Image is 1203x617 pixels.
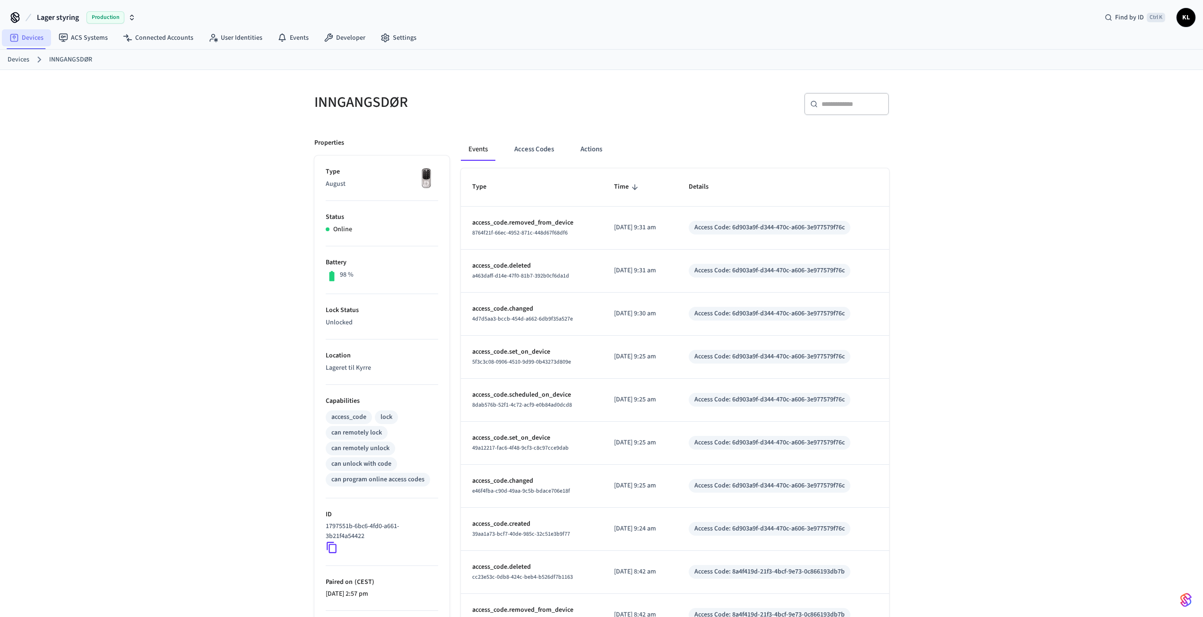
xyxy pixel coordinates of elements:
[1147,13,1165,22] span: Ctrl K
[270,29,316,46] a: Events
[326,305,438,315] p: Lock Status
[314,93,596,112] h5: INNGANGSDØR
[331,475,424,485] div: can program online access codes
[326,212,438,222] p: Status
[333,225,352,235] p: Online
[614,352,666,362] p: [DATE] 9:25 am
[1177,8,1195,27] button: KL
[614,481,666,491] p: [DATE] 9:25 am
[461,138,889,161] div: ant example
[373,29,424,46] a: Settings
[614,524,666,534] p: [DATE] 9:24 am
[326,351,438,361] p: Location
[87,11,124,24] span: Production
[472,347,592,357] p: access_code.set_on_device
[472,261,592,271] p: access_code.deleted
[472,218,592,228] p: access_code.removed_from_device
[694,438,845,448] div: Access Code: 6d903a9f-d344-470c-a606-3e977579f76c
[472,401,572,409] span: 8dab576b-52f1-4c72-acf9-e0b84ad0dcd8
[8,55,29,65] a: Devices
[472,358,571,366] span: 5f3c3c08-0906-4510-9d99-0b43273d809e
[326,179,438,189] p: August
[1115,13,1144,22] span: Find by ID
[472,315,573,323] span: 4d7d5aa3-bccb-454d-a662-6db9f35a527e
[2,29,51,46] a: Devices
[694,395,845,405] div: Access Code: 6d903a9f-d344-470c-a606-3e977579f76c
[326,363,438,373] p: Lageret til Kyrre
[415,167,438,191] img: Yale Assure Touchscreen Wifi Smart Lock, Satin Nickel, Front
[614,180,641,194] span: Time
[694,524,845,534] div: Access Code: 6d903a9f-d344-470c-a606-3e977579f76c
[472,476,592,486] p: access_code.changed
[326,167,438,177] p: Type
[326,510,438,520] p: ID
[694,223,845,233] div: Access Code: 6d903a9f-d344-470c-a606-3e977579f76c
[472,573,573,581] span: cc23e53c-0db8-424c-beb4-b526df7b1163
[331,459,391,469] div: can unlock with code
[381,412,392,422] div: lock
[614,266,666,276] p: [DATE] 9:31 am
[51,29,115,46] a: ACS Systems
[316,29,373,46] a: Developer
[472,530,570,538] span: 39aa1a73-bcf7-40de-985c-32c51e3b9f77
[326,589,438,599] p: [DATE] 2:57 pm
[614,567,666,577] p: [DATE] 8:42 am
[353,577,374,587] span: ( CEST )
[472,304,592,314] p: access_code.changed
[472,444,569,452] span: 49a12217-fac6-4f48-9cf3-c8c97cce9dab
[689,180,721,194] span: Details
[326,577,438,587] p: Paired on
[694,567,845,577] div: Access Code: 8a4f419d-21f3-4bcf-9e73-0c866193db7b
[614,309,666,319] p: [DATE] 9:30 am
[472,562,592,572] p: access_code.deleted
[472,180,499,194] span: Type
[614,223,666,233] p: [DATE] 9:31 am
[472,433,592,443] p: access_code.set_on_device
[314,138,344,148] p: Properties
[694,481,845,491] div: Access Code: 6d903a9f-d344-470c-a606-3e977579f76c
[472,605,592,615] p: access_code.removed_from_device
[472,519,592,529] p: access_code.created
[326,521,434,541] p: 1797551b-6bc6-4fd0-a661-3b21f4a54422
[694,352,845,362] div: Access Code: 6d903a9f-d344-470c-a606-3e977579f76c
[507,138,562,161] button: Access Codes
[1097,9,1173,26] div: Find by IDCtrl K
[472,272,569,280] span: a463daff-d14e-47f0-81b7-392b0cf6da1d
[331,443,389,453] div: can remotely unlock
[614,395,666,405] p: [DATE] 9:25 am
[326,396,438,406] p: Capabilities
[694,309,845,319] div: Access Code: 6d903a9f-d344-470c-a606-3e977579f76c
[461,138,495,161] button: Events
[1177,9,1194,26] span: KL
[326,318,438,328] p: Unlocked
[573,138,610,161] button: Actions
[340,270,354,280] p: 98 %
[694,266,845,276] div: Access Code: 6d903a9f-d344-470c-a606-3e977579f76c
[201,29,270,46] a: User Identities
[49,55,92,65] a: INNGANGSDØR
[37,12,79,23] span: Lager styring
[331,412,366,422] div: access_code
[1180,592,1192,608] img: SeamLogoGradient.69752ec5.svg
[472,487,570,495] span: e46f4fba-c90d-49aa-9c5b-bdace706e18f
[331,428,382,438] div: can remotely lock
[472,390,592,400] p: access_code.scheduled_on_device
[326,258,438,268] p: Battery
[614,438,666,448] p: [DATE] 9:25 am
[472,229,568,237] span: 8764f21f-66ec-4952-871c-448d67f68df6
[115,29,201,46] a: Connected Accounts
